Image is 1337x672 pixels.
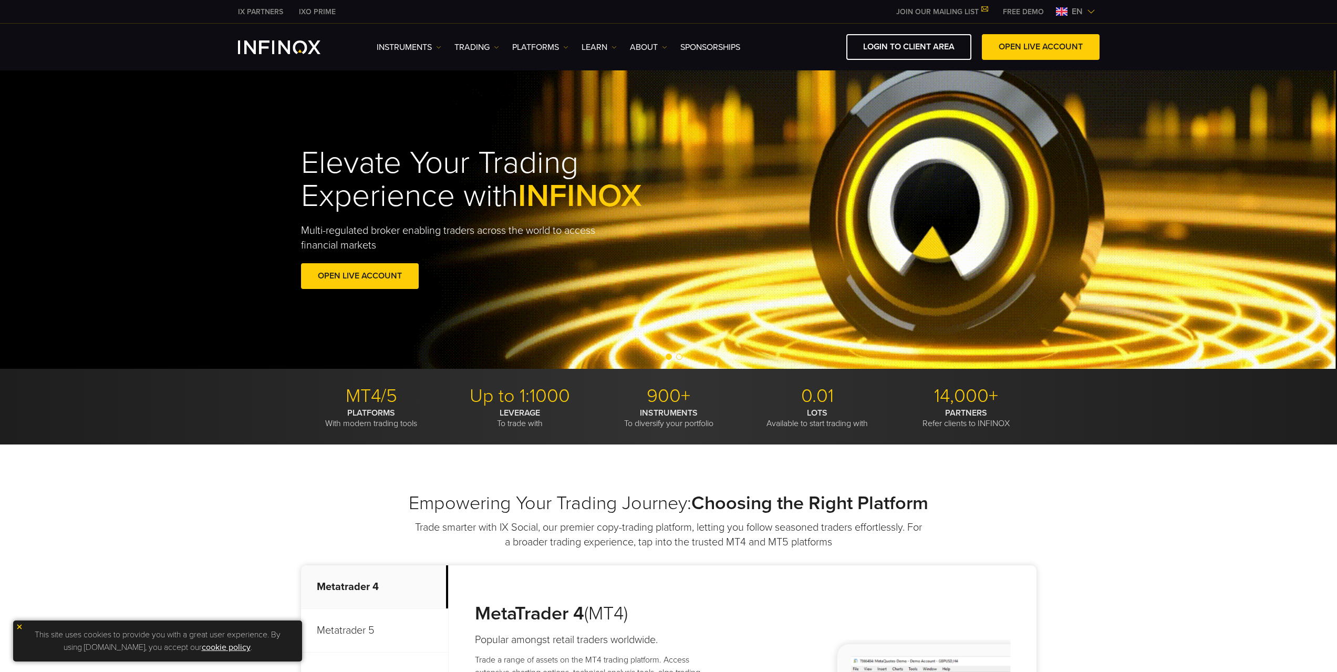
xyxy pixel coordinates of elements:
[630,41,667,54] a: ABOUT
[896,385,1037,408] p: 14,000+
[16,623,23,630] img: yellow close icon
[1067,5,1087,18] span: en
[301,492,1037,515] h2: Empowering Your Trading Journey:
[454,41,499,54] a: TRADING
[982,34,1100,60] a: OPEN LIVE ACCOUNT
[666,354,672,360] span: Go to slide 2
[347,408,395,418] strong: PLATFORMS
[945,408,987,418] strong: PARTNERS
[301,408,442,429] p: With modern trading tools
[680,41,740,54] a: SPONSORSHIPS
[676,354,682,360] span: Go to slide 3
[475,602,725,625] h3: (MT4)
[230,6,291,17] a: INFINOX
[18,626,297,656] p: This site uses cookies to provide you with a great user experience. By using [DOMAIN_NAME], you a...
[518,177,642,215] span: INFINOX
[500,408,540,418] strong: LEVERAGE
[301,263,419,289] a: OPEN LIVE ACCOUNT
[450,408,590,429] p: To trade with
[655,354,661,360] span: Go to slide 1
[582,41,617,54] a: Learn
[747,408,888,429] p: Available to start trading with
[598,408,739,429] p: To diversify your portfolio
[640,408,698,418] strong: INSTRUMENTS
[301,385,442,408] p: MT4/5
[995,6,1052,17] a: INFINOX MENU
[291,6,344,17] a: INFINOX
[301,147,691,213] h1: Elevate Your Trading Experience with
[747,385,888,408] p: 0.01
[301,223,613,253] p: Multi-regulated broker enabling traders across the world to access financial markets
[301,609,448,653] p: Metatrader 5
[475,602,584,625] strong: MetaTrader 4
[414,520,924,550] p: Trade smarter with IX Social, our premier copy-trading platform, letting you follow seasoned trad...
[301,565,448,609] p: Metatrader 4
[691,492,928,514] strong: Choosing the Right Platform
[888,7,995,16] a: JOIN OUR MAILING LIST
[846,34,971,60] a: LOGIN TO CLIENT AREA
[475,633,725,647] h4: Popular amongst retail traders worldwide.
[512,41,568,54] a: PLATFORMS
[598,385,739,408] p: 900+
[450,385,590,408] p: Up to 1:1000
[238,40,345,54] a: INFINOX Logo
[896,408,1037,429] p: Refer clients to INFINOX
[807,408,827,418] strong: LOTS
[377,41,441,54] a: Instruments
[202,642,251,653] a: cookie policy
